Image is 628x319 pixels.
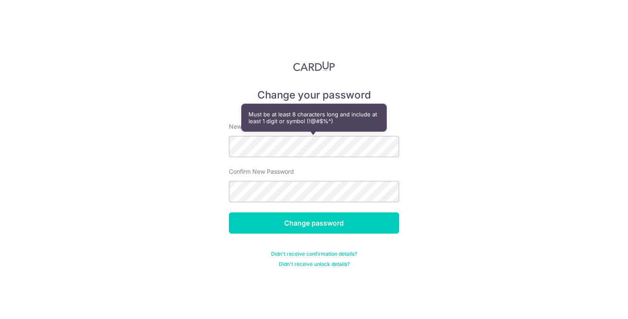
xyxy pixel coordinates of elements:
[229,88,399,102] h5: Change your password
[271,251,357,257] a: Didn't receive confirmation details?
[279,261,350,268] a: Didn't receive unlock details?
[293,61,335,71] img: CardUp Logo
[229,167,294,176] label: Confirm New Password
[229,122,271,131] label: New password
[229,212,399,234] input: Change password
[242,104,386,131] div: Must be at least 8 characters long and include at least 1 digit or symbol (!@#$%^)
